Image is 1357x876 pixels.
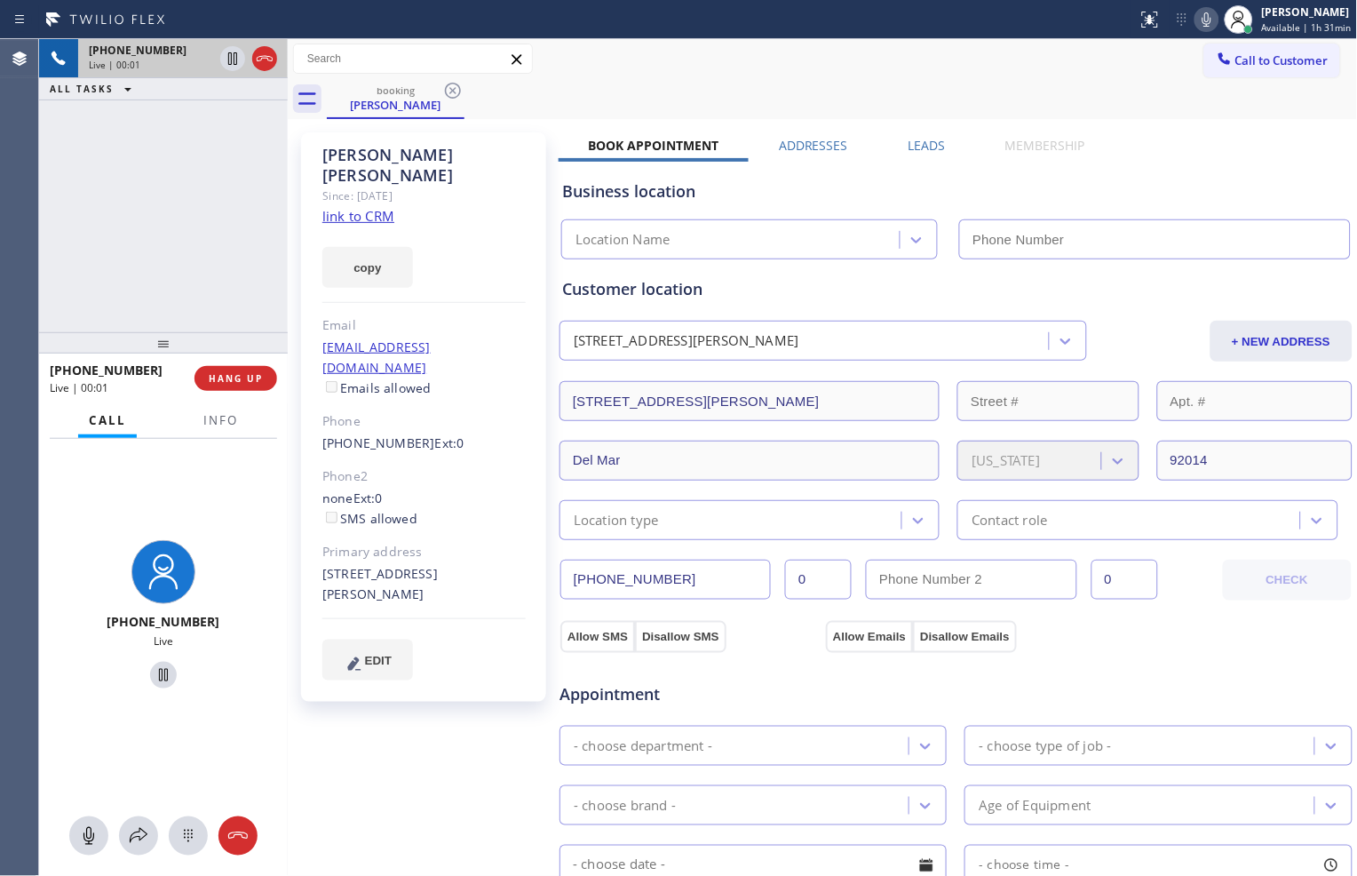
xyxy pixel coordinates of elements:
input: Apt. # [1157,381,1353,421]
span: Appointment [559,682,821,706]
span: Live | 00:01 [50,380,108,395]
button: Info [193,403,249,438]
div: booking [329,84,463,97]
label: SMS allowed [322,510,417,527]
span: [PHONE_NUMBER] [50,362,163,378]
button: Allow Emails [826,621,913,653]
span: - choose time - [979,856,1069,873]
button: Hang up [218,816,258,856]
a: [PHONE_NUMBER] [322,434,435,451]
label: Leads [908,137,945,154]
div: - choose type of job - [979,736,1111,756]
label: Addresses [779,137,848,154]
div: Arnold Wiesel [329,79,463,117]
div: Business location [562,179,1350,203]
span: Available | 1h 31min [1262,21,1352,34]
input: Phone Number 2 [866,560,1076,600]
button: CHECK [1223,560,1352,601]
input: Ext. 2 [1091,560,1158,600]
a: link to CRM [322,207,394,225]
input: Emails allowed [326,381,337,393]
a: [EMAIL_ADDRESS][DOMAIN_NAME] [322,338,431,376]
button: Hold Customer [220,46,245,71]
span: HANG UP [209,372,263,385]
button: Mute [1194,7,1219,32]
button: EDIT [322,640,413,681]
label: Book Appointment [589,137,719,154]
div: Primary address [322,542,526,562]
div: Customer location [562,277,1350,301]
span: Live | 00:01 [89,59,140,71]
div: - choose department - [574,736,712,756]
span: Ext: 0 [435,434,464,451]
input: City [559,441,940,481]
div: Since: [DATE] [322,186,526,206]
div: none [322,489,526,530]
input: ZIP [1157,441,1353,481]
input: Street # [957,381,1139,421]
span: Live [154,633,173,649]
button: Open dialpad [169,816,208,856]
span: Call to Customer [1235,52,1329,68]
input: SMS allowed [326,512,337,523]
button: Call to Customer [1204,44,1340,77]
button: Call [78,403,137,438]
button: Disallow Emails [913,621,1017,653]
label: Membership [1005,137,1085,154]
div: - choose brand - [574,795,676,816]
input: Address [559,381,940,421]
div: Age of Equipment [979,795,1091,816]
button: copy [322,247,413,288]
input: Phone Number [560,560,771,600]
span: Call [89,412,126,428]
div: Email [322,315,526,336]
div: Location type [574,510,659,530]
input: Search [294,44,532,73]
input: Phone Number [959,219,1350,259]
span: Info [203,412,238,428]
label: Emails allowed [322,379,432,396]
div: Contact role [972,510,1047,530]
div: Location Name [575,230,671,251]
div: Phone [322,411,526,432]
button: Disallow SMS [635,621,726,653]
button: Open directory [119,816,158,856]
button: Mute [69,816,108,856]
span: ALL TASKS [50,83,114,95]
button: Hold Customer [150,662,177,689]
button: HANG UP [194,366,277,391]
button: + NEW ADDRESS [1210,321,1353,362]
span: [PHONE_NUMBER] [107,613,220,630]
span: Ext: 0 [353,490,383,506]
button: Allow SMS [560,621,635,653]
div: [PERSON_NAME] [1262,4,1352,20]
div: [STREET_ADDRESS][PERSON_NAME] [574,331,799,352]
button: ALL TASKS [39,78,149,100]
span: [PHONE_NUMBER] [89,43,186,58]
span: EDIT [365,654,392,667]
input: Ext. [785,560,852,600]
div: [PERSON_NAME] [329,97,463,113]
div: [STREET_ADDRESS][PERSON_NAME] [322,564,526,605]
div: Phone2 [322,466,526,487]
div: [PERSON_NAME] [PERSON_NAME] [322,145,526,186]
button: Hang up [252,46,277,71]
